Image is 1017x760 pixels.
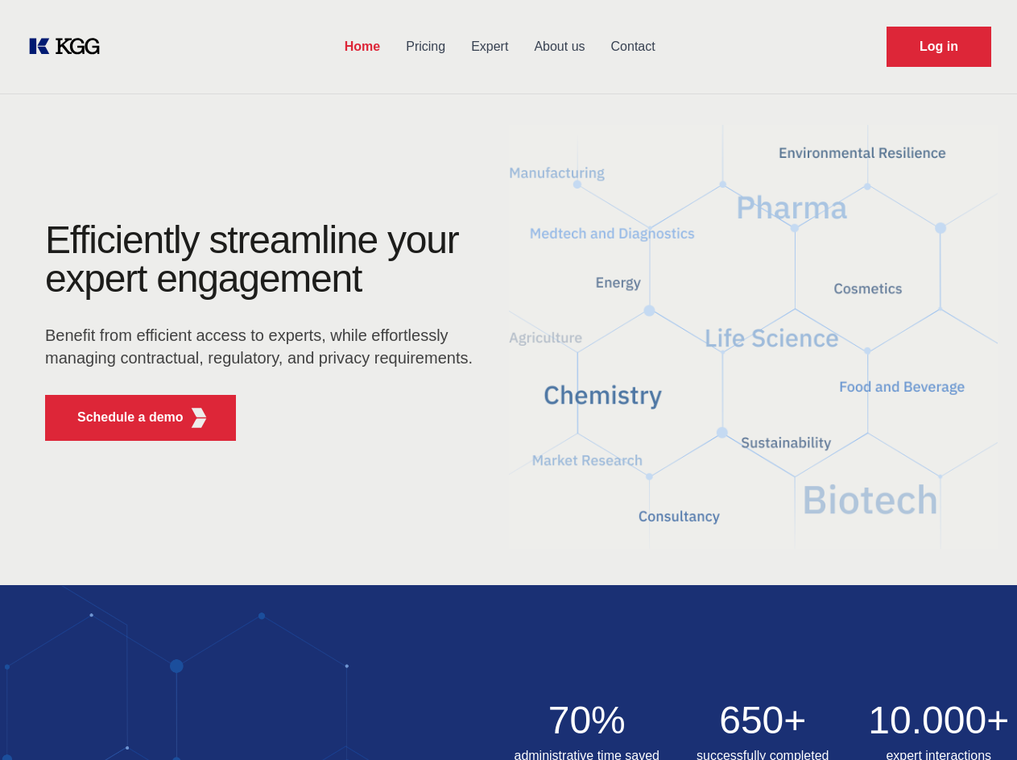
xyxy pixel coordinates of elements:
a: Home [332,26,393,68]
a: Contact [598,26,668,68]
a: Expert [458,26,521,68]
h2: 70% [509,701,666,740]
h1: Efficiently streamline your expert engagement [45,221,483,298]
a: Pricing [393,26,458,68]
a: KOL Knowledge Platform: Talk to Key External Experts (KEE) [26,34,113,60]
h2: 650+ [684,701,841,740]
a: Request Demo [887,27,991,67]
img: KGG Fifth Element RED [189,408,209,428]
p: Schedule a demo [77,408,184,427]
button: Schedule a demoKGG Fifth Element RED [45,395,236,441]
p: Benefit from efficient access to experts, while effortlessly managing contractual, regulatory, an... [45,324,483,369]
a: About us [521,26,597,68]
img: KGG Fifth Element RED [509,105,998,569]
